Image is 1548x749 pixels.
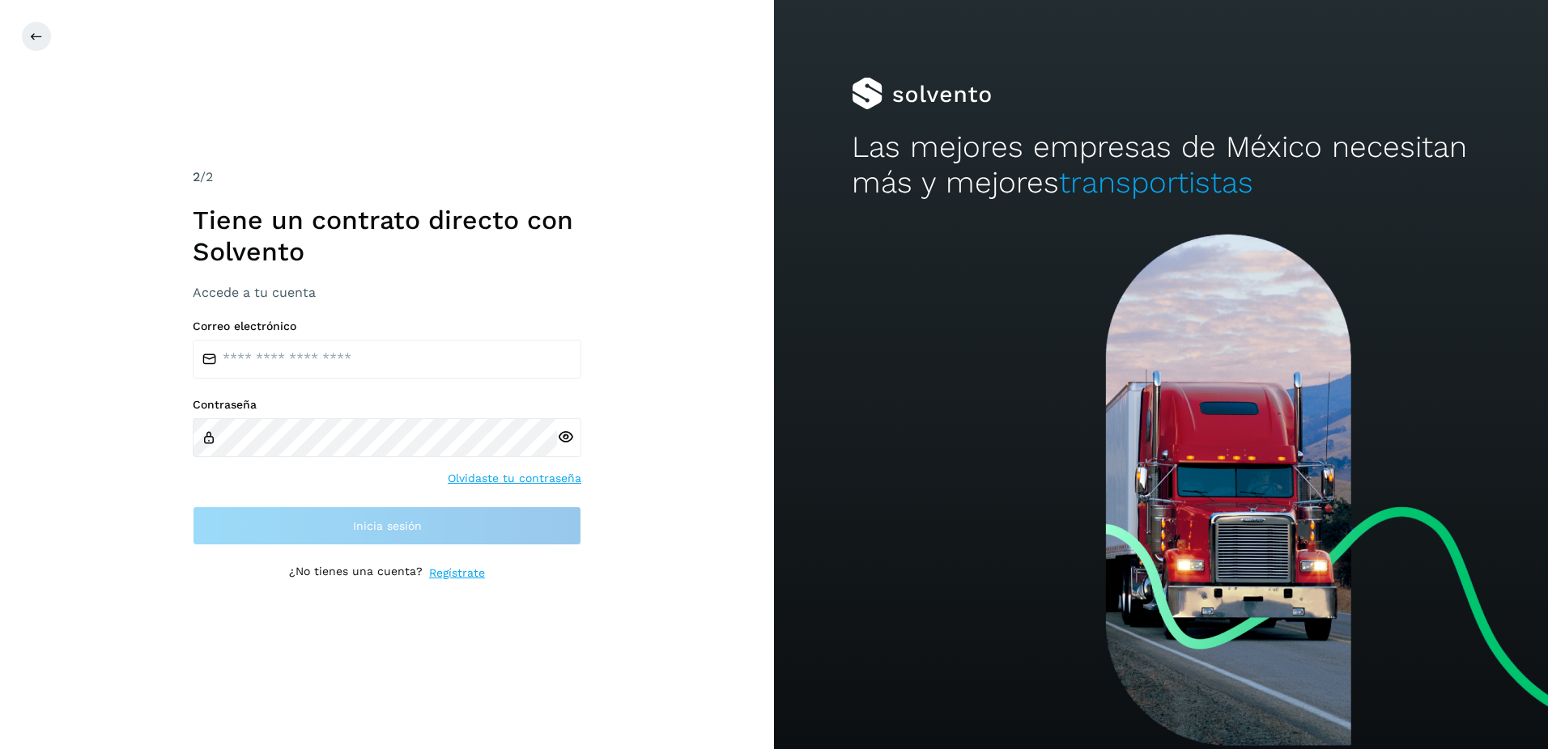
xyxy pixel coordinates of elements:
span: 2 [193,169,200,184]
p: ¿No tienes una cuenta? [289,565,423,582]
span: transportistas [1059,165,1253,200]
a: Olvidaste tu contraseña [448,470,581,487]
button: Inicia sesión [193,506,581,545]
div: /2 [193,167,581,187]
span: Inicia sesión [353,520,422,531]
h3: Accede a tu cuenta [193,285,581,300]
label: Contraseña [193,398,581,412]
a: Regístrate [429,565,485,582]
h2: Las mejores empresas de México necesitan más y mejores [852,129,1471,201]
h1: Tiene un contrato directo con Solvento [193,205,581,267]
label: Correo electrónico [193,319,581,333]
